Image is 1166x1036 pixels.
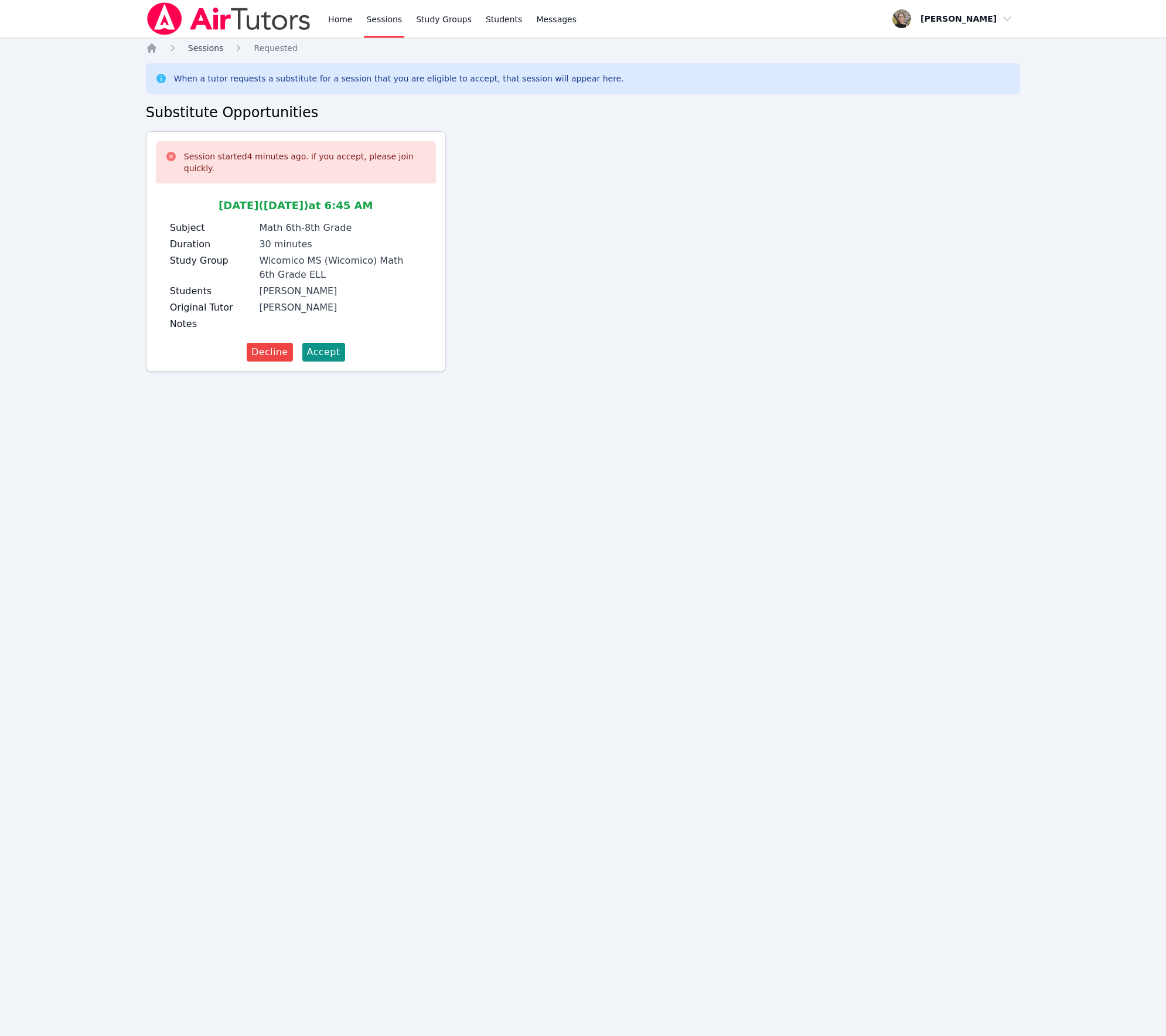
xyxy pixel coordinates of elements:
div: [PERSON_NAME] [259,301,421,315]
div: 30 minutes [259,237,421,251]
a: Requested [254,42,297,54]
label: Subject [170,221,253,235]
span: [DATE] ([DATE]) at 6:45 AM [219,199,373,212]
span: Accept [307,345,340,359]
div: Session started 4 minutes ago. if you accept, please join quickly. [184,151,427,174]
h2: Substitute Opportunities [146,103,1021,122]
div: Wicomico MS (Wicomico) Math 6th Grade ELL [259,254,421,282]
label: Duration [170,237,253,251]
span: Requested [254,43,297,53]
span: Decline [251,345,288,359]
a: Sessions [188,42,224,54]
button: Decline [247,343,293,362]
label: Notes [170,317,253,331]
span: Sessions [188,43,224,53]
label: Students [170,284,253,298]
div: Math 6th-8th Grade [259,221,421,235]
div: When a tutor requests a substitute for a session that you are eligible to accept, that session wi... [174,73,624,84]
button: Accept [302,343,345,362]
div: [PERSON_NAME] [259,284,421,298]
label: Original Tutor [170,301,253,315]
img: Air Tutors [146,2,312,35]
span: Messages [536,13,577,25]
nav: Breadcrumb [146,42,1021,54]
label: Study Group [170,254,253,268]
